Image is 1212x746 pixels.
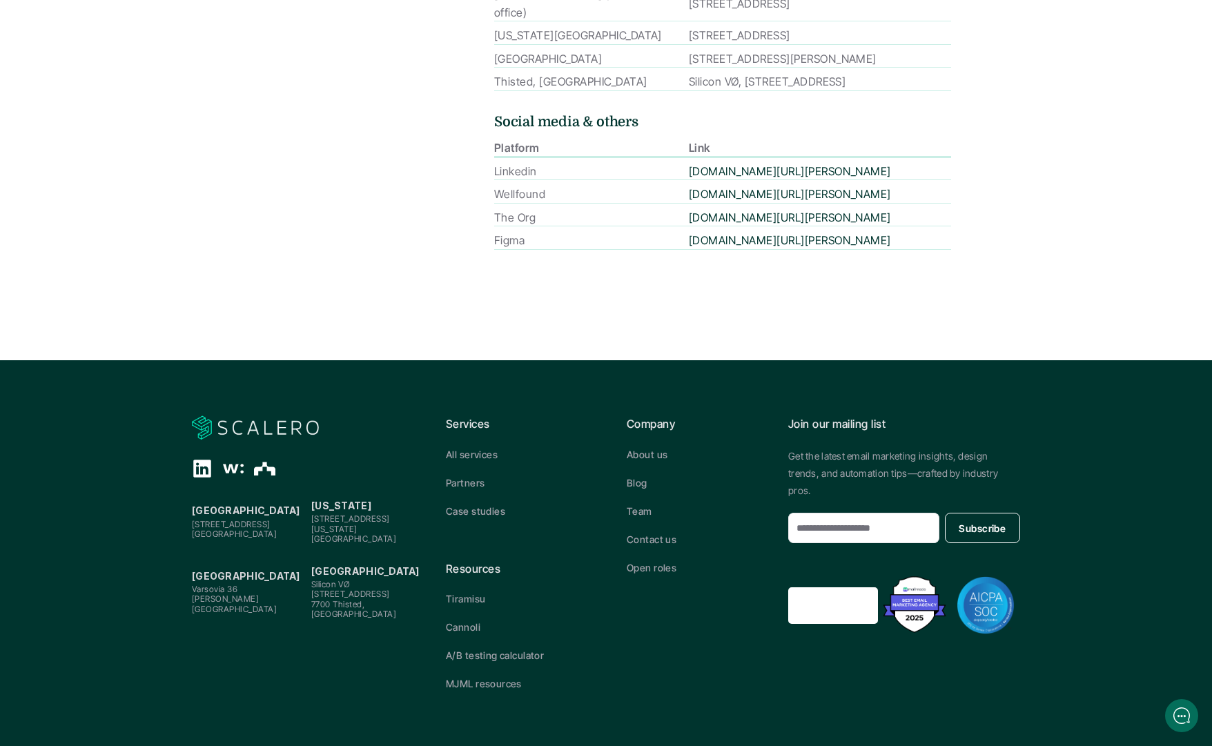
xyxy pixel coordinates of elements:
[689,139,951,157] p: Link
[192,415,319,440] a: Scalero company logotype
[89,191,166,202] span: New conversation
[21,67,255,89] h1: Hi! Welcome to [GEOGRAPHIC_DATA].
[446,560,585,578] p: Resources
[446,591,485,606] p: Tiramisu
[494,233,682,251] p: Figma
[494,27,682,45] p: [US_STATE][GEOGRAPHIC_DATA]
[446,676,522,691] p: MJML resources
[192,593,259,604] span: [PERSON_NAME]
[788,447,1020,500] p: Get the latest email marketing insights, design trends, and automation tips—crafted by industry p...
[311,599,396,619] span: 7700 Thisted, [GEOGRAPHIC_DATA]
[446,591,585,606] a: Tiramisu
[446,504,505,518] p: Case studies
[446,475,585,490] a: Partners
[446,504,585,518] a: Case studies
[788,415,1020,433] p: Join our mailing list
[192,504,300,516] strong: [GEOGRAPHIC_DATA]
[446,648,544,662] p: A/B testing calculator
[959,521,1006,536] p: Subscribe
[494,112,908,132] h6: Social media & others
[311,579,351,589] span: Silicon VØ
[115,482,175,491] span: We run on Gist
[627,447,766,462] a: About us
[192,529,277,539] span: [GEOGRAPHIC_DATA]
[446,648,585,662] a: A/B testing calculator
[311,513,390,524] span: [STREET_ADDRESS]
[311,500,371,511] strong: [US_STATE]
[494,50,682,68] p: [GEOGRAPHIC_DATA]
[494,74,682,92] p: Thisted, [GEOGRAPHIC_DATA]
[446,447,585,462] a: All services
[446,676,585,691] a: MJML resources
[446,620,585,634] a: Cannoli
[21,183,255,210] button: New conversation
[494,163,682,181] p: Linkedin
[627,560,676,575] p: Open roles
[689,187,891,201] a: [DOMAIN_NAME][URL][PERSON_NAME]
[446,475,485,490] p: Partners
[627,560,766,575] a: Open roles
[192,519,271,529] span: [STREET_ADDRESS]
[689,164,891,178] a: [DOMAIN_NAME][URL][PERSON_NAME]
[192,584,237,594] span: Varsovia 36
[494,186,682,204] p: Wellfound
[446,620,480,634] p: Cannoli
[192,415,319,441] img: Scalero company logotype
[627,504,766,518] a: Team
[311,565,420,577] strong: [GEOGRAPHIC_DATA]
[689,234,891,248] a: [DOMAIN_NAME][URL][PERSON_NAME]
[627,532,766,547] a: Contact us
[689,50,951,68] p: [STREET_ADDRESS][PERSON_NAME]
[689,27,951,45] p: [STREET_ADDRESS]
[494,139,682,157] p: Platform
[689,74,951,92] p: Silicon VØ, [STREET_ADDRESS]
[627,415,766,433] p: Company
[627,532,676,547] p: Contact us
[1165,699,1198,732] iframe: gist-messenger-bubble-iframe
[311,524,396,544] span: [US_STATE][GEOGRAPHIC_DATA]
[21,92,255,158] h2: Let us know if we can help with lifecycle marketing.
[627,447,667,462] p: About us
[627,475,647,490] p: Blog
[446,447,498,462] p: All services
[880,573,949,636] img: Best Email Marketing Agency 2025 - Recognized by Mailmodo
[311,589,390,599] span: [STREET_ADDRESS]
[446,415,585,433] p: Services
[945,513,1020,543] button: Subscribe
[494,209,682,227] p: The Org
[627,504,652,518] p: Team
[627,475,766,490] a: Blog
[192,604,277,614] span: [GEOGRAPHIC_DATA]
[192,570,300,582] strong: [GEOGRAPHIC_DATA]
[689,210,891,224] a: [DOMAIN_NAME][URL][PERSON_NAME]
